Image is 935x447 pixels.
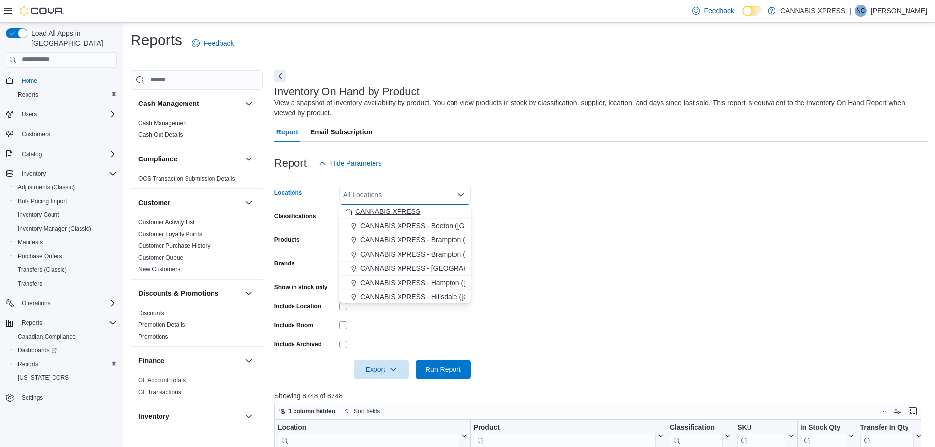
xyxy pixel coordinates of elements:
span: Users [22,110,37,118]
button: Reports [10,88,121,102]
button: Operations [2,296,121,310]
h3: Inventory On Hand by Product [274,86,420,98]
button: Export [354,360,409,379]
button: Adjustments (Classic) [10,181,121,194]
span: Email Subscription [310,122,373,142]
button: CANNABIS XPRESS [339,205,471,219]
span: GL Transactions [138,388,181,396]
span: Transfers (Classic) [18,266,67,274]
span: CANNABIS XPRESS - Beeton ([GEOGRAPHIC_DATA]) [360,221,531,231]
nav: Complex example [6,70,117,431]
a: Inventory Manager (Classic) [14,223,95,235]
button: Inventory [18,168,50,180]
a: Promotions [138,333,168,340]
button: Customer [138,198,241,208]
div: In Stock Qty [801,423,846,432]
h3: Report [274,158,307,169]
button: Cash Management [138,99,241,108]
a: Discounts [138,310,164,316]
span: Inventory [22,170,46,178]
span: Promotions [138,333,168,341]
span: GL Account Totals [138,376,186,384]
h3: Customer [138,198,170,208]
button: Inventory [138,411,241,421]
label: Include Archived [274,341,321,348]
span: Customer Loyalty Points [138,230,202,238]
button: Manifests [10,236,121,249]
button: Discounts & Promotions [243,288,255,299]
div: Discounts & Promotions [131,307,263,346]
span: Manifests [14,237,117,248]
button: Finance [243,355,255,367]
button: Sort fields [340,405,384,417]
button: Reports [2,316,121,330]
button: [US_STATE] CCRS [10,371,121,385]
a: Reports [14,358,42,370]
a: Settings [18,392,47,404]
button: Settings [2,391,121,405]
button: Reports [18,317,46,329]
button: Catalog [2,147,121,161]
p: Showing 8748 of 8748 [274,391,928,401]
a: Feedback [688,1,738,21]
span: Dark Mode [742,16,743,17]
span: NC [856,5,865,17]
a: Manifests [14,237,47,248]
span: Cash Management [138,119,188,127]
button: Customers [2,127,121,141]
span: Sort fields [354,407,380,415]
span: Reports [18,360,38,368]
span: Reports [18,91,38,99]
span: Load All Apps in [GEOGRAPHIC_DATA] [27,28,117,48]
span: Dashboards [18,346,57,354]
span: CANNABIS XPRESS [355,207,420,216]
span: Purchase Orders [18,252,62,260]
span: Home [22,77,37,85]
span: [US_STATE] CCRS [18,374,69,382]
span: Bulk Pricing Import [18,197,67,205]
span: Reports [14,358,117,370]
span: Operations [22,299,51,307]
span: OCS Transaction Submission Details [138,175,235,183]
a: Transfers [14,278,46,289]
button: 1 column hidden [275,405,339,417]
span: Users [18,108,117,120]
button: Compliance [138,154,241,164]
span: Purchase Orders [14,250,117,262]
button: CANNABIS XPRESS - Hampton ([GEOGRAPHIC_DATA]) [339,276,471,290]
a: Feedback [188,33,238,53]
h3: Inventory [138,411,169,421]
button: Catalog [18,148,46,160]
p: [PERSON_NAME] [871,5,927,17]
a: Home [18,75,41,87]
button: Users [2,107,121,121]
span: Run Report [426,365,461,374]
button: Inventory Count [10,208,121,222]
span: New Customers [138,265,180,273]
a: Bulk Pricing Import [14,195,71,207]
button: Transfers (Classic) [10,263,121,277]
a: Reports [14,89,42,101]
span: Feedback [204,38,234,48]
span: Inventory Count [18,211,59,219]
a: Customers [18,129,54,140]
span: CANNABIS XPRESS - [GEOGRAPHIC_DATA] ([GEOGRAPHIC_DATA]) [360,263,581,273]
a: Customer Purchase History [138,242,211,249]
span: Settings [18,392,117,404]
a: Customer Activity List [138,219,195,226]
button: CANNABIS XPRESS - Brampton ([GEOGRAPHIC_DATA]) [339,233,471,247]
span: Adjustments (Classic) [18,184,75,191]
span: Inventory Manager (Classic) [14,223,117,235]
button: Home [2,74,121,88]
span: Promotion Details [138,321,185,329]
span: 1 column hidden [289,407,335,415]
span: Transfers [18,280,42,288]
span: Export [360,360,403,379]
span: Feedback [704,6,734,16]
a: Promotion Details [138,321,185,328]
button: Enter fullscreen [907,405,919,417]
button: Cash Management [243,98,255,109]
span: CANNABIS XPRESS - Brampton (Veterans Drive) [360,249,512,259]
span: Inventory Count [14,209,117,221]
